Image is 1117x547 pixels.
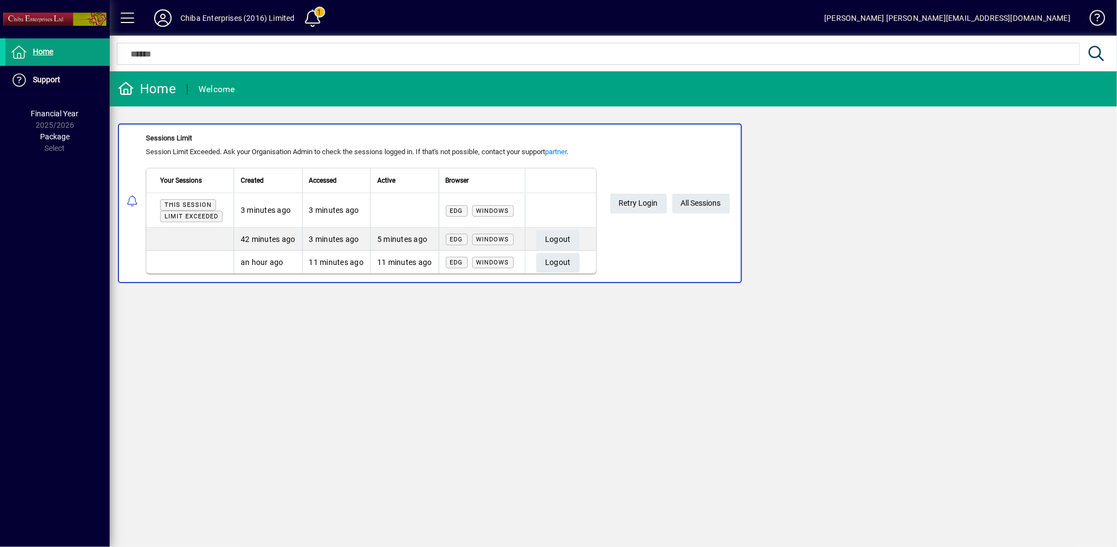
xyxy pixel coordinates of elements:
[33,75,60,84] span: Support
[1081,2,1103,38] a: Knowledge Base
[234,193,302,228] td: 3 minutes ago
[234,251,302,273] td: an hour ago
[370,228,439,251] td: 5 minutes ago
[545,148,566,156] a: partner
[309,174,337,187] span: Accessed
[146,146,597,157] div: Session Limit Exceeded. Ask your Organisation Admin to check the sessions logged in. If that's no...
[302,193,371,228] td: 3 minutes ago
[610,194,667,213] button: Retry Login
[377,174,395,187] span: Active
[33,47,53,56] span: Home
[477,236,509,243] span: Windows
[199,81,235,98] div: Welcome
[165,201,212,208] span: This session
[681,194,721,212] span: All Sessions
[241,174,264,187] span: Created
[672,194,730,213] a: All Sessions
[477,207,509,215] span: Windows
[450,207,463,215] span: Edg
[619,194,658,212] span: Retry Login
[110,123,1117,283] app-alert-notification-menu-item: Sessions Limit
[536,253,580,273] button: Logout
[450,236,463,243] span: Edg
[234,228,302,251] td: 42 minutes ago
[31,109,79,118] span: Financial Year
[302,228,371,251] td: 3 minutes ago
[302,251,371,273] td: 11 minutes ago
[370,251,439,273] td: 11 minutes ago
[160,174,202,187] span: Your Sessions
[446,174,469,187] span: Browser
[40,132,70,141] span: Package
[545,253,571,272] span: Logout
[5,66,110,94] a: Support
[450,259,463,266] span: Edg
[545,230,571,249] span: Logout
[165,213,218,220] span: Limit exceeded
[536,230,580,250] button: Logout
[824,9,1070,27] div: [PERSON_NAME] [PERSON_NAME][EMAIL_ADDRESS][DOMAIN_NAME]
[477,259,509,266] span: Windows
[146,133,597,144] div: Sessions Limit
[118,80,176,98] div: Home
[145,8,180,28] button: Profile
[180,9,295,27] div: Chiba Enterprises (2016) Limited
